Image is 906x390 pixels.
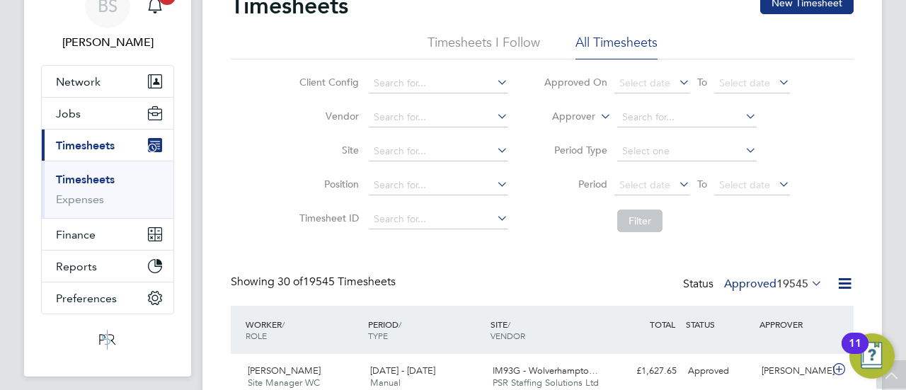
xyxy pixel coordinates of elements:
[41,34,174,51] span: Beth Seddon
[398,319,401,330] span: /
[508,319,510,330] span: /
[693,175,711,193] span: To
[724,277,822,291] label: Approved
[756,360,830,383] div: [PERSON_NAME]
[295,144,359,156] label: Site
[544,76,607,88] label: Approved On
[368,330,388,341] span: TYPE
[231,275,398,289] div: Showing
[56,193,104,206] a: Expenses
[493,377,599,389] span: PSR Staffing Solutions Ltd
[282,319,285,330] span: /
[487,311,609,348] div: SITE
[617,210,663,232] button: Filter
[370,377,401,389] span: Manual
[369,108,508,127] input: Search for...
[650,319,675,330] span: TOTAL
[365,311,487,348] div: PERIOD
[428,34,540,59] li: Timesheets I Follow
[719,178,770,191] span: Select date
[849,333,895,379] button: Open Resource Center, 11 new notifications
[544,144,607,156] label: Period Type
[56,139,115,152] span: Timesheets
[719,76,770,89] span: Select date
[95,328,120,351] img: psrsolutions-logo-retina.png
[295,178,359,190] label: Position
[295,76,359,88] label: Client Config
[56,75,101,88] span: Network
[42,219,173,250] button: Finance
[493,365,598,377] span: IM93G - Wolverhampto…
[41,328,174,351] a: Go to home page
[849,343,861,362] div: 11
[56,107,81,120] span: Jobs
[248,365,321,377] span: [PERSON_NAME]
[56,292,117,305] span: Preferences
[619,76,670,89] span: Select date
[683,275,825,294] div: Status
[56,228,96,241] span: Finance
[491,330,525,341] span: VENDOR
[295,212,359,224] label: Timesheet ID
[242,311,365,348] div: WORKER
[776,277,808,291] span: 19545
[617,108,757,127] input: Search for...
[277,275,303,289] span: 30 of
[682,311,756,337] div: STATUS
[42,66,173,97] button: Network
[370,365,435,377] span: [DATE] - [DATE]
[369,142,508,161] input: Search for...
[56,173,115,186] a: Timesheets
[693,73,711,91] span: To
[544,178,607,190] label: Period
[575,34,658,59] li: All Timesheets
[42,282,173,314] button: Preferences
[369,74,508,93] input: Search for...
[756,311,830,337] div: APPROVER
[248,377,320,389] span: Site Manager WC
[42,161,173,218] div: Timesheets
[682,360,756,383] div: Approved
[277,275,396,289] span: 19545 Timesheets
[42,130,173,161] button: Timesheets
[609,360,682,383] div: £1,627.65
[246,330,267,341] span: ROLE
[42,251,173,282] button: Reports
[42,98,173,129] button: Jobs
[532,110,595,124] label: Approver
[619,178,670,191] span: Select date
[617,142,757,161] input: Select one
[369,176,508,195] input: Search for...
[56,260,97,273] span: Reports
[295,110,359,122] label: Vendor
[369,210,508,229] input: Search for...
